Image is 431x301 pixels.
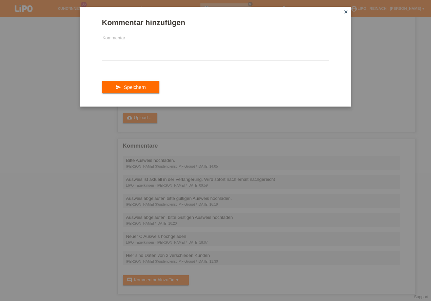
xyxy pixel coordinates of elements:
a: close [341,8,350,16]
i: close [343,9,349,15]
button: send Speichern [102,81,159,94]
h1: Kommentar hinzufügen [102,18,329,27]
i: send [116,84,121,90]
span: Speichern [124,84,145,90]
